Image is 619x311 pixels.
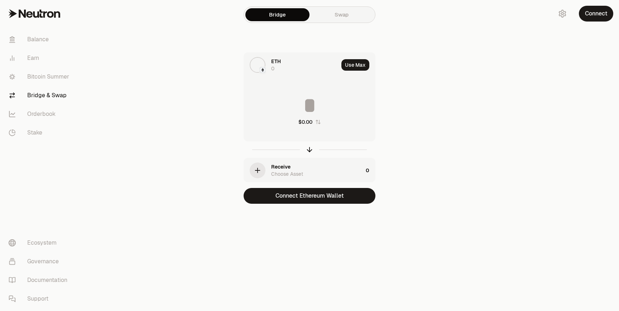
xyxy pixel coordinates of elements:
span: ETH [271,58,281,65]
div: 0 [366,158,375,183]
img: Ethereum Logo [260,67,265,73]
div: ETH LogoEthereum LogoEthereum LogoETH0 [244,53,339,77]
a: Earn [3,49,77,67]
div: Receive [271,163,291,170]
a: Orderbook [3,105,77,123]
button: ReceiveChoose Asset0 [244,158,375,183]
button: Connect Ethereum Wallet [244,188,375,204]
button: Connect [579,6,613,22]
a: Bitcoin Summer [3,67,77,86]
button: Use Max [341,59,369,71]
a: Stake [3,123,77,142]
a: Governance [3,252,77,271]
div: ReceiveChoose Asset [244,158,363,183]
a: Balance [3,30,77,49]
a: Bridge [245,8,309,21]
div: Choose Asset [271,170,303,178]
div: 0 [271,65,274,72]
a: Bridge & Swap [3,86,77,105]
button: $0.00 [298,118,321,126]
a: Ecosystem [3,234,77,252]
a: Swap [309,8,374,21]
div: $0.00 [298,118,312,126]
a: Support [3,289,77,308]
a: Documentation [3,271,77,289]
